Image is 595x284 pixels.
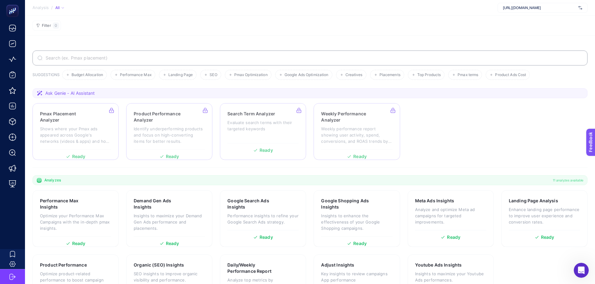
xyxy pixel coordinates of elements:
img: tab_domain_overview_orange.svg [17,36,22,41]
span: Analysis [32,5,49,10]
h3: Google Search Ads Insights [227,198,279,210]
span: Google Ads Optimization [285,73,329,77]
p: Insights to maximize your Youtube Ads performances. [415,271,486,283]
h3: Product Performance [40,262,87,268]
img: svg%3e [578,5,582,11]
span: Creatives [345,73,363,77]
span: / [51,5,53,10]
span: Analyzes [44,178,61,183]
h3: Demand Gen Ads Insights [134,198,185,210]
span: Top Products [417,73,441,77]
span: Ready [353,241,367,246]
h3: Meta Ads Insights [415,198,454,204]
p: Insights to maximize your Demand Gen Ads performance and placements. [134,213,205,231]
h3: Organic (SEO) Insights [134,262,184,268]
p: Performance insights to refine your Google Search Ads strategy. [227,213,299,225]
p: Analyze and optimize Meta ad campaigns for targeted improvements. [415,206,486,225]
span: 0 [55,23,57,28]
span: Ready [447,235,460,239]
h3: Adjust Insights [321,262,354,268]
div: Keywords by Traffic [69,37,105,41]
span: Budget Allocation [72,73,103,77]
h3: Landing Page Analysis [509,198,558,204]
iframe: Intercom live chat [574,263,589,278]
span: SEO [210,73,217,77]
a: Performance Max InsightsOptimize your Performance Max Campaigns with the in-depth pmax insights.R... [32,190,119,247]
input: Search [44,55,583,60]
span: Ready [166,241,179,246]
h3: SUGGESTIONS [32,72,60,80]
span: Product Ads Cost [495,73,526,77]
p: Optimize your Performance Max Campaigns with the in-depth pmax insights. [40,213,111,231]
a: Meta Ads InsightsAnalyze and optimize Meta ad campaigns for targeted improvements.Ready [408,190,494,247]
img: Profile image for Kübra [98,10,111,22]
div: Send us a messageWe will reply as soon as we can [6,73,119,97]
span: 11 analyzes available [553,178,583,183]
h3: Youtube Ads Insights [415,262,462,268]
div: v 4.0.25 [17,10,31,15]
p: Enhance landing page performance to improve user experience and conversion rates. [509,206,580,225]
a: Google Shopping Ads InsightsInsights to enhance the effectiveness of your Google Shopping campaig... [314,190,400,247]
div: Domain: [URL] [16,16,44,21]
span: Pmax terms [458,73,478,77]
span: Landing Page [168,73,193,77]
h3: Google Shopping Ads Insights [321,198,374,210]
a: Search Term AnalyzerEvaluate search terms with their targeted keywordsReady [220,103,306,160]
span: Ask Genie - AI Assistant [45,90,95,96]
div: Domain Overview [24,37,56,41]
span: Filter [42,23,51,28]
span: Placements [379,73,400,77]
span: [URL][DOMAIN_NAME] [503,5,576,10]
div: All [55,5,64,10]
span: Ready [541,235,554,239]
img: logo [12,12,47,22]
img: website_grey.svg [10,16,15,21]
p: Insights to enhance the effectiveness of your Google Shopping campaigns. [321,213,392,231]
p: Hi Umut 👋 [12,44,112,55]
a: Demand Gen Ads InsightsInsights to maximize your Demand Gen Ads performance and placements.Ready [126,190,212,247]
a: Landing Page AnalysisEnhance landing page performance to improve user experience and conversion r... [501,190,588,247]
a: Product Performance AnalyzerIdentify underperforming products and focus on high-converting items ... [126,103,212,160]
a: Pmax Placement AnalyzerShows where your Pmax ads appeared across Google's networks (videos & apps... [32,103,119,160]
span: Ready [260,235,273,239]
img: logo_orange.svg [10,10,15,15]
span: Performance Max [120,73,151,77]
a: Weekly Performance AnalyzerWeekly performance report showing user activity, spend, conversions, a... [314,103,400,160]
span: Messages [83,210,105,214]
span: Ready [72,241,86,246]
img: tab_keywords_by_traffic_grey.svg [62,36,67,41]
p: How can we help? [12,55,112,65]
span: Home [24,210,38,214]
button: Filter0 [32,21,61,31]
a: Google Search Ads InsightsPerformance insights to refine your Google Search Ads strategy.Ready [220,190,306,247]
h3: Performance Max Insights [40,198,92,210]
span: Feedback [4,2,24,7]
p: SEO insights to improve organic visibility and performance. [134,271,205,283]
button: Messages [62,195,125,219]
p: Key insights to review campaigns App performance [321,271,392,283]
div: Send us a message [13,79,104,85]
div: We will reply as soon as we can [13,85,104,92]
h3: Daily/Weekly Performance Report [227,262,280,274]
span: Pmax Optimization [234,73,268,77]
